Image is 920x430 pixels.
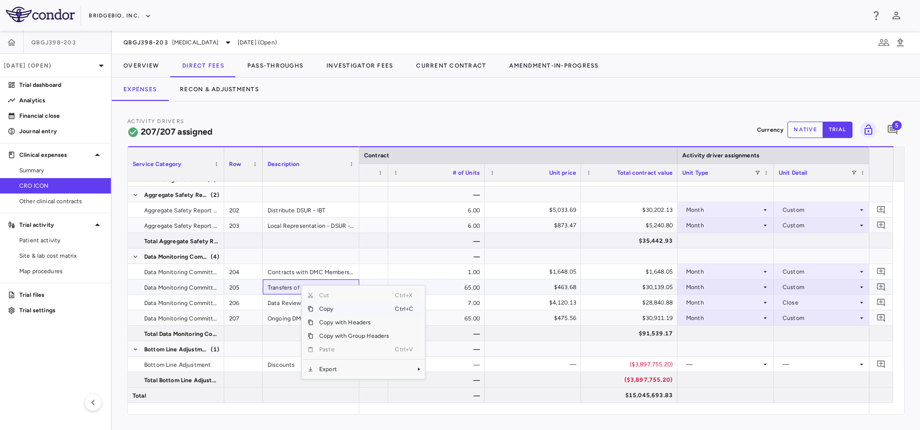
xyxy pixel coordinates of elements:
[263,218,359,233] div: Local Representation - DSUR - IBT
[19,181,103,190] span: CRO ICON
[172,38,218,47] span: [MEDICAL_DATA]
[493,357,576,372] div: —
[686,357,761,372] div: —
[171,54,236,77] button: Direct Fees
[263,357,359,372] div: Discounts
[757,125,784,134] p: Currency
[211,249,219,264] span: (4)
[238,38,277,47] span: [DATE] (Open)
[141,125,213,139] h6: 207/207 assigned
[224,310,263,325] div: 207
[877,267,886,276] svg: Add comment
[263,310,359,325] div: Ongoing DMC Support - IBT
[877,360,886,369] svg: Add comment
[783,357,858,372] div: —
[395,289,416,302] span: Ctrl+X
[590,264,673,279] div: $1,648.05
[388,326,485,341] div: —
[19,197,103,206] span: Other clinical contracts
[453,169,480,176] span: # of Units
[590,388,673,403] div: $15,045,693.83
[493,295,576,310] div: $4,120.13
[686,295,761,310] div: Month
[590,295,673,310] div: $28,840.88
[875,203,888,216] button: Add comment
[783,279,858,295] div: Custom
[877,298,886,307] svg: Add comment
[19,267,103,276] span: Map procedures
[229,161,241,167] span: Row
[224,295,263,310] div: 206
[144,218,218,234] span: Aggregate Safety Report - IBT
[686,264,761,279] div: Month
[144,373,218,388] span: Total Bottom Line Adjustment
[19,236,103,245] span: Patient activity
[144,280,218,295] span: Data Monitoring Committee - IBT
[388,233,485,248] div: —
[313,343,395,356] span: Paste
[682,169,708,176] span: Unit Type
[388,372,485,387] div: —
[144,234,218,249] span: Total Aggregate Safety Report - IBT
[686,310,761,326] div: Month
[877,205,886,214] svg: Add comment
[313,329,395,343] span: Copy with Group Headers
[263,295,359,310] div: Data Review Meetings Teleconferences - IBT
[493,310,576,326] div: $475.56
[875,265,888,278] button: Add comment
[19,306,103,315] p: Trial settings
[405,54,498,77] button: Current Contract
[144,249,210,264] span: Data Monitoring Committee - IBT
[493,202,576,218] div: $5,033.69
[19,111,103,120] p: Financial close
[590,279,673,295] div: $30,139.05
[590,326,673,341] div: $91,539.17
[783,310,858,326] div: Custom
[19,96,103,105] p: Analytics
[236,54,315,77] button: Pass-Throughs
[144,295,218,311] span: Data Monitoring Committee - IBT
[6,7,75,22] img: logo-full-SnFGN8VE.png
[388,388,485,402] div: —
[112,78,168,101] button: Expenses
[89,8,151,24] button: BridgeBio, Inc.
[19,221,92,229] p: Trial activity
[19,291,103,299] p: Trial files
[144,264,218,280] span: Data Monitoring Committee - IBT
[211,342,219,357] span: (1)
[168,78,271,101] button: Recon & Adjustments
[19,81,103,89] p: Trial dashboard
[388,279,485,294] div: 65.00
[144,357,211,373] span: Bottom Line Adjustment
[4,61,95,70] p: [DATE] (Open)
[783,202,858,218] div: Custom
[388,187,485,202] div: —
[787,122,823,138] button: native
[133,388,146,403] span: Total
[783,218,858,233] div: Custom
[224,279,263,294] div: 205
[123,39,168,46] span: QBGJ398-203
[875,219,888,232] button: Add comment
[144,203,218,218] span: Aggregate Safety Report - IBT
[313,289,395,302] span: Cut
[590,357,673,372] div: ($3,897,755.20)
[783,295,858,310] div: Close
[884,122,901,138] button: Add comment
[19,151,92,159] p: Clinical expenses
[877,313,886,322] svg: Add comment
[263,279,359,294] div: Transfers of SAE Report - IBT
[388,264,485,279] div: 1.00
[877,221,886,230] svg: Add comment
[388,218,485,233] div: 6.00
[19,166,103,175] span: Summary
[31,39,76,46] span: QBGJ398-203
[887,124,898,136] svg: Add comment
[783,264,858,279] div: Custom
[388,202,485,217] div: 6.00
[263,264,359,279] div: Contracts with DMC Members - IBT
[493,264,576,279] div: $1,648.05
[590,202,673,218] div: $30,202.13
[686,218,761,233] div: Month
[682,152,759,159] span: Activity driver assignments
